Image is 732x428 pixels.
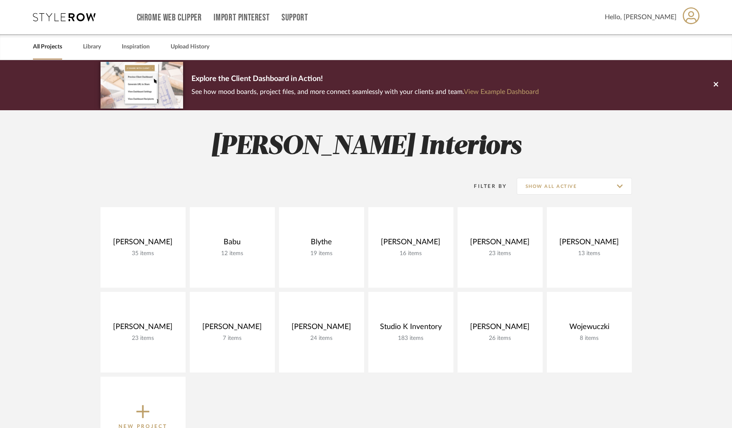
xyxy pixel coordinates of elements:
div: 8 items [553,335,625,342]
div: [PERSON_NAME] [553,238,625,250]
div: 13 items [553,250,625,257]
a: All Projects [33,41,62,53]
h2: [PERSON_NAME] Interiors [66,131,667,162]
div: Filter By [463,182,507,190]
div: 26 items [464,335,536,342]
div: Blythe [286,238,357,250]
div: [PERSON_NAME] [107,238,179,250]
a: Import Pinterest [214,14,269,21]
div: 183 items [375,335,447,342]
a: Upload History [171,41,209,53]
div: [PERSON_NAME] [196,322,268,335]
a: Inspiration [122,41,150,53]
a: Chrome Web Clipper [137,14,202,21]
div: [PERSON_NAME] [464,322,536,335]
p: See how mood boards, project files, and more connect seamlessly with your clients and team. [191,86,539,98]
img: d5d033c5-7b12-40c2-a960-1ecee1989c38.png [101,62,183,108]
div: 24 items [286,335,357,342]
div: 16 items [375,250,447,257]
div: [PERSON_NAME] [107,322,179,335]
div: [PERSON_NAME] [375,238,447,250]
a: Library [83,41,101,53]
div: [PERSON_NAME] [464,238,536,250]
div: 12 items [196,250,268,257]
div: 35 items [107,250,179,257]
div: 19 items [286,250,357,257]
div: Studio K Inventory [375,322,447,335]
div: 7 items [196,335,268,342]
div: 23 items [107,335,179,342]
a: Support [282,14,308,21]
a: View Example Dashboard [464,89,539,95]
div: Wojewuczki [553,322,625,335]
div: Babu [196,238,268,250]
p: Explore the Client Dashboard in Action! [191,73,539,86]
div: [PERSON_NAME] [286,322,357,335]
span: Hello, [PERSON_NAME] [605,12,677,22]
div: 23 items [464,250,536,257]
